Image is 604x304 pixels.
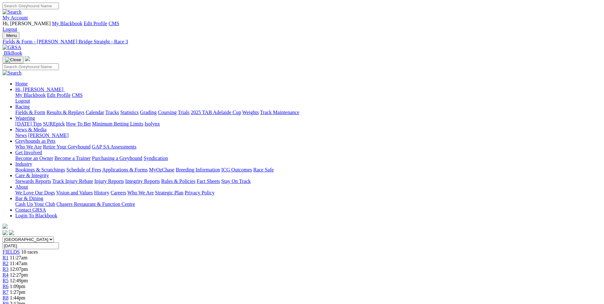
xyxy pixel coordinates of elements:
div: Racing [15,110,601,115]
input: Search [3,3,59,9]
a: R6 [3,284,9,289]
a: Trials [178,110,189,115]
div: Industry [15,167,601,173]
a: Fact Sheets [197,178,220,184]
span: 10 races [21,249,38,255]
a: SUREpick [43,121,65,127]
a: [PERSON_NAME] [28,133,68,138]
a: Get Involved [15,150,42,155]
span: 12:49pm [10,278,28,283]
a: CMS [72,92,83,98]
span: 1:09pm [10,284,25,289]
a: Fields & Form - [PERSON_NAME] Bridge Straight - Race 3 [3,39,601,45]
a: Breeding Information [176,167,220,172]
a: About [15,184,28,190]
button: Toggle navigation [3,56,24,63]
a: Login To Blackbook [15,213,57,218]
a: [DATE] Tips [15,121,42,127]
a: Syndication [144,156,168,161]
a: How To Bet [66,121,91,127]
a: Stay On Track [221,178,251,184]
a: Fields & Form [15,110,45,115]
a: Track Maintenance [260,110,299,115]
a: R2 [3,261,9,266]
a: ICG Outcomes [221,167,252,172]
a: Isolynx [145,121,160,127]
a: R1 [3,255,9,260]
div: Care & Integrity [15,178,601,184]
a: Race Safe [253,167,274,172]
a: Become an Owner [15,156,53,161]
a: R3 [3,266,9,272]
a: News & Media [15,127,46,132]
span: 12:27pm [10,272,28,278]
a: Applications & Forms [102,167,148,172]
span: Hi, [PERSON_NAME] [3,21,51,26]
div: Bar & Dining [15,201,601,207]
a: BlkBook [3,50,22,56]
div: Greyhounds as Pets [15,144,601,150]
div: News & Media [15,133,601,138]
a: Chasers Restaurant & Function Centre [56,201,135,207]
a: Cash Up Your Club [15,201,55,207]
a: Edit Profile [84,21,107,26]
a: Calendar [86,110,104,115]
a: Stewards Reports [15,178,51,184]
div: Hi, [PERSON_NAME] [15,92,601,104]
a: R4 [3,272,9,278]
a: Strategic Plan [155,190,183,195]
div: Get Involved [15,156,601,161]
a: News [15,133,27,138]
a: Tracks [105,110,119,115]
span: 1:27pm [10,289,25,295]
span: Menu [6,33,17,38]
a: Bar & Dining [15,196,43,201]
div: My Account [3,21,601,32]
input: Select date [3,242,59,249]
a: Become a Trainer [54,156,91,161]
a: Industry [15,161,32,167]
a: R8 [3,295,9,300]
img: GRSA [3,45,21,50]
a: Minimum Betting Limits [92,121,143,127]
a: R5 [3,278,9,283]
a: Greyhounds as Pets [15,138,55,144]
img: Close [5,57,21,62]
img: Search [3,9,22,15]
a: GAP SA Assessments [92,144,137,149]
a: FIELDS [3,249,20,255]
a: Home [15,81,28,86]
a: Privacy Policy [185,190,215,195]
a: Who We Are [127,190,154,195]
img: logo-grsa-white.png [25,56,30,61]
a: Edit Profile [47,92,71,98]
img: Search [3,70,22,76]
a: Who We Are [15,144,42,149]
a: Injury Reports [94,178,124,184]
span: 12:07pm [10,266,28,272]
a: Logout [3,26,17,32]
a: Wagering [15,115,35,121]
a: Purchasing a Greyhound [92,156,142,161]
a: Track Injury Rebate [52,178,93,184]
a: Care & Integrity [15,173,49,178]
a: CMS [109,21,119,26]
a: Schedule of Fees [66,167,101,172]
input: Search [3,63,59,70]
img: facebook.svg [3,230,8,235]
a: Grading [140,110,157,115]
a: Bookings & Scratchings [15,167,65,172]
a: Results & Replays [46,110,84,115]
button: Toggle navigation [3,32,19,39]
a: Careers [110,190,126,195]
span: R7 [3,289,9,295]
